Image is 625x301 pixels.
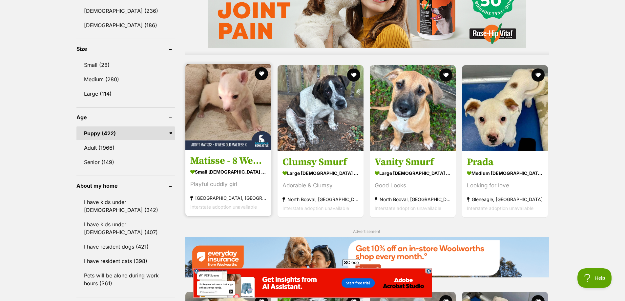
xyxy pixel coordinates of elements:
span: Interstate adoption unavailable [467,205,533,211]
button: favourite [347,68,360,82]
div: Playful cuddly girl [190,179,266,188]
a: Clumsy Smurf large [DEMOGRAPHIC_DATA] Dog Adorable & Clumsy North Booval, [GEOGRAPHIC_DATA] Inter... [278,151,364,217]
div: Adorable & Clumsy [282,181,359,190]
h3: Clumsy Smurf [282,156,359,168]
header: Age [76,114,175,120]
img: Prada - Jack Russell Terrier x Staffordshire Bull Terrier Dog [462,65,548,151]
img: Matisse - 8 Week Old Maltese X - Maltese Dog [185,64,271,150]
h3: Matisse - 8 Week Old Maltese X [190,154,266,167]
strong: [GEOGRAPHIC_DATA], [GEOGRAPHIC_DATA] [190,193,266,202]
span: Advertisement [353,229,380,234]
a: [DEMOGRAPHIC_DATA] (186) [76,18,175,32]
iframe: Advertisement [193,268,432,298]
a: Prada medium [DEMOGRAPHIC_DATA] Dog Looking for love Gleneagle, [GEOGRAPHIC_DATA] Interstate adop... [462,151,548,217]
span: Interstate adoption unavailable [282,205,349,211]
h3: Vanity Smurf [375,156,451,168]
strong: medium [DEMOGRAPHIC_DATA] Dog [467,168,543,178]
a: I have kids under [DEMOGRAPHIC_DATA] (407) [76,217,175,239]
a: I have kids under [DEMOGRAPHIC_DATA] (342) [76,195,175,217]
strong: Gleneagle, [GEOGRAPHIC_DATA] [467,195,543,203]
h3: Prada [467,156,543,168]
header: About my home [76,183,175,189]
img: Everyday Insurance promotional banner [185,237,549,277]
a: Senior (149) [76,155,175,169]
a: Everyday Insurance promotional banner [185,237,549,278]
strong: North Booval, [GEOGRAPHIC_DATA] [375,195,451,203]
a: I have resident cats (398) [76,254,175,268]
div: Good Looks [375,181,451,190]
strong: large [DEMOGRAPHIC_DATA] Dog [282,168,359,178]
strong: North Booval, [GEOGRAPHIC_DATA] [282,195,359,203]
a: Matisse - 8 Week Old Maltese X small [DEMOGRAPHIC_DATA] Dog Playful cuddly girl [GEOGRAPHIC_DATA]... [185,149,271,216]
header: Size [76,46,175,52]
a: I have resident dogs (421) [76,240,175,254]
div: Looking for love [467,181,543,190]
img: Clumsy Smurf - Australian Cattle Dog x Bull Arab Dog [278,65,364,151]
strong: small [DEMOGRAPHIC_DATA] Dog [190,167,266,176]
a: Large (114) [76,87,175,101]
a: Pets will be alone during work hours (361) [76,269,175,290]
span: Close [343,259,360,266]
a: Adult (1966) [76,141,175,155]
strong: large [DEMOGRAPHIC_DATA] Dog [375,168,451,178]
button: favourite [532,68,545,82]
span: Interstate adoption unavailable [375,205,441,211]
a: Vanity Smurf large [DEMOGRAPHIC_DATA] Dog Good Looks North Booval, [GEOGRAPHIC_DATA] Interstate a... [370,151,456,217]
a: Puppy (422) [76,126,175,140]
iframe: Help Scout Beacon - Open [577,268,612,288]
button: favourite [439,68,452,82]
span: Interstate adoption unavailable [190,204,257,209]
a: [DEMOGRAPHIC_DATA] (236) [76,4,175,18]
img: Vanity Smurf - Australian Cattle Dog x Bull Arab Dog [370,65,456,151]
a: Medium (280) [76,72,175,86]
a: Small (28) [76,58,175,72]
